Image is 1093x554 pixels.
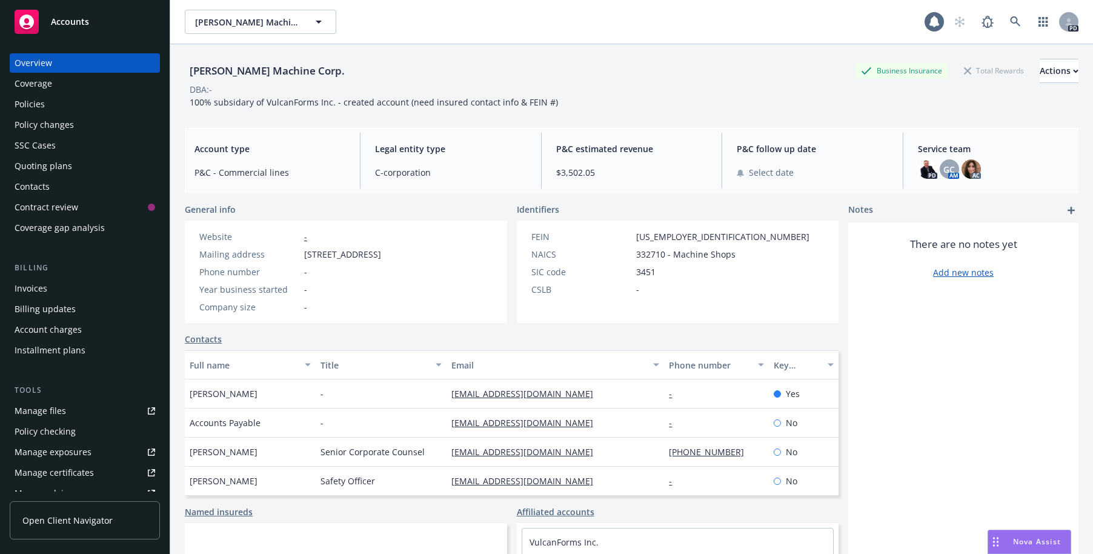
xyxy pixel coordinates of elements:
div: NAICS [531,248,631,261]
div: Coverage gap analysis [15,218,105,238]
a: [EMAIL_ADDRESS][DOMAIN_NAME] [451,388,603,399]
div: Actions [1040,59,1078,82]
button: Title [316,350,447,379]
span: - [304,301,307,313]
span: Open Client Navigator [22,514,113,527]
a: Manage certificates [10,463,160,482]
a: Policy changes [10,115,160,135]
span: Manage exposures [10,442,160,462]
a: add [1064,203,1078,218]
a: Affiliated accounts [517,506,594,518]
a: Contract review [10,198,160,217]
a: Policies [10,95,160,114]
div: Full name [190,359,297,372]
span: No [786,446,797,458]
div: Policy checking [15,422,76,441]
button: Key contact [769,350,839,379]
span: [PERSON_NAME] [190,387,257,400]
div: FEIN [531,230,631,243]
div: Quoting plans [15,156,72,176]
div: SIC code [531,265,631,278]
a: - [669,417,682,429]
a: Manage claims [10,484,160,503]
div: Website [199,230,299,243]
span: Safety Officer [321,475,375,487]
div: Manage claims [15,484,76,503]
span: General info [185,203,236,216]
a: - [669,388,682,399]
div: Manage certificates [15,463,94,482]
div: DBA: - [190,83,212,96]
span: 3451 [636,265,656,278]
div: Business Insurance [855,63,948,78]
a: Coverage [10,74,160,93]
div: Tools [10,384,160,396]
a: Coverage gap analysis [10,218,160,238]
div: Mailing address [199,248,299,261]
div: Manage files [15,401,66,421]
a: Invoices [10,279,160,298]
div: Title [321,359,428,372]
span: P&C follow up date [737,142,888,155]
span: Accounts Payable [190,416,261,429]
span: - [304,265,307,278]
a: Installment plans [10,341,160,360]
a: [PHONE_NUMBER] [669,446,754,458]
a: Accounts [10,5,160,39]
a: Add new notes [933,266,994,279]
a: Start snowing [948,10,972,34]
span: No [786,416,797,429]
a: SSC Cases [10,136,160,155]
span: Accounts [51,17,89,27]
div: SSC Cases [15,136,56,155]
img: photo [918,159,937,179]
div: CSLB [531,283,631,296]
button: Full name [185,350,316,379]
span: 332710 - Machine Shops [636,248,736,261]
span: C-corporation [375,166,526,179]
span: [STREET_ADDRESS] [304,248,381,261]
span: Nova Assist [1013,536,1061,547]
div: Overview [15,53,52,73]
div: Coverage [15,74,52,93]
div: Manage exposures [15,442,91,462]
a: Manage files [10,401,160,421]
span: Account type [194,142,345,155]
span: There are no notes yet [910,237,1017,252]
button: Nova Assist [988,530,1071,554]
div: Phone number [669,359,751,372]
div: Email [451,359,646,372]
span: Select date [749,166,794,179]
span: Senior Corporate Counsel [321,446,425,458]
div: [PERSON_NAME] Machine Corp. [185,63,350,79]
div: Phone number [199,265,299,278]
button: Email [447,350,665,379]
a: Policy checking [10,422,160,441]
span: [PERSON_NAME] Machine Corp. [195,16,300,28]
a: Quoting plans [10,156,160,176]
button: [PERSON_NAME] Machine Corp. [185,10,336,34]
a: [EMAIL_ADDRESS][DOMAIN_NAME] [451,446,603,458]
a: Search [1003,10,1028,34]
div: Policies [15,95,45,114]
span: [US_EMPLOYER_IDENTIFICATION_NUMBER] [636,230,809,243]
span: $3,502.05 [556,166,707,179]
span: Yes [786,387,800,400]
span: Notes [848,203,873,218]
span: - [321,387,324,400]
span: - [636,283,639,296]
a: Switch app [1031,10,1055,34]
button: Actions [1040,59,1078,83]
span: Legal entity type [375,142,526,155]
span: P&C estimated revenue [556,142,707,155]
a: Contacts [185,333,222,345]
a: Named insureds [185,506,253,518]
button: Phone number [664,350,769,379]
div: Contract review [15,198,78,217]
span: No [786,475,797,487]
a: - [669,475,682,487]
span: - [304,283,307,296]
a: [EMAIL_ADDRESS][DOMAIN_NAME] [451,417,603,429]
a: Overview [10,53,160,73]
span: Service team [918,142,1069,155]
